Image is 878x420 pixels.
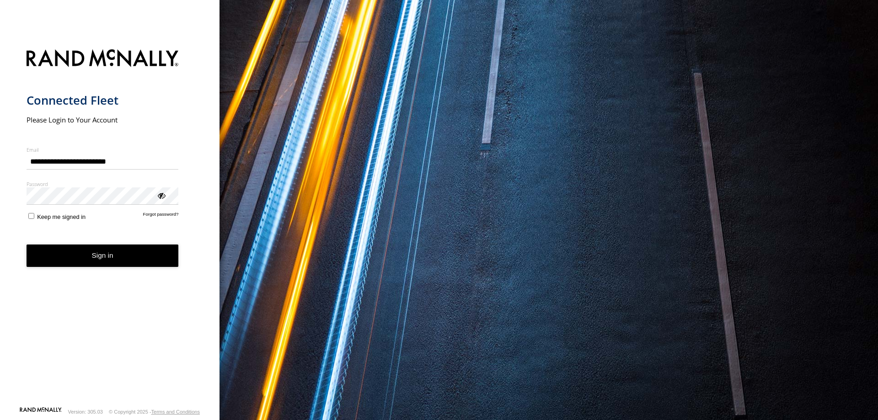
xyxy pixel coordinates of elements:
a: Forgot password? [143,212,179,220]
label: Email [27,146,179,153]
a: Terms and Conditions [151,409,200,415]
button: Sign in [27,245,179,267]
a: Visit our Website [20,407,62,416]
div: ViewPassword [156,191,166,200]
div: © Copyright 2025 - [109,409,200,415]
img: Rand McNally [27,48,179,71]
h1: Connected Fleet [27,93,179,108]
span: Keep me signed in [37,213,86,220]
div: Version: 305.03 [68,409,103,415]
form: main [27,44,193,406]
label: Password [27,181,179,187]
h2: Please Login to Your Account [27,115,179,124]
input: Keep me signed in [28,213,34,219]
